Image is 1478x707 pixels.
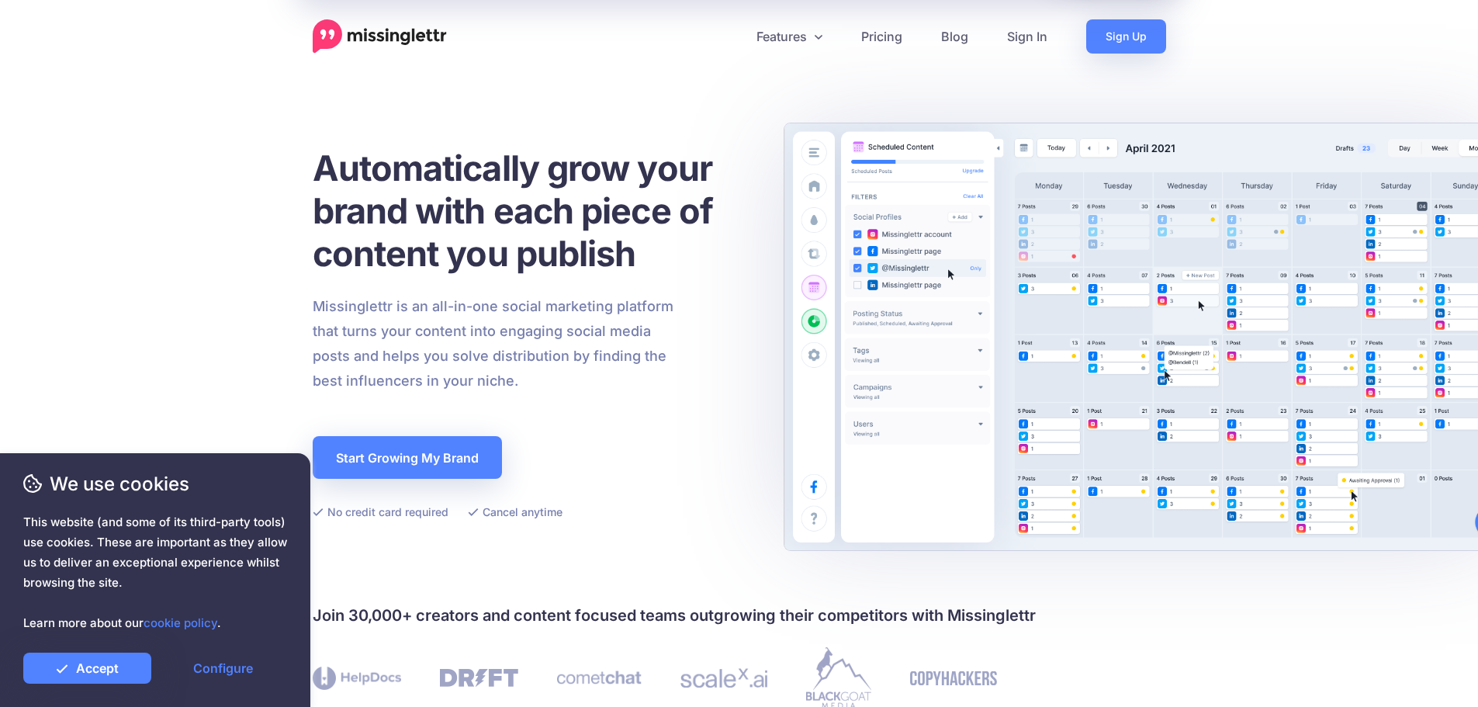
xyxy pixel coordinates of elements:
span: We use cookies [23,470,287,497]
h4: Join 30,000+ creators and content focused teams outgrowing their competitors with Missinglettr [313,603,1166,628]
a: Home [313,19,447,54]
li: No credit card required [313,502,448,522]
a: cookie policy [144,615,217,630]
a: Configure [159,653,287,684]
h1: Automatically grow your brand with each piece of content you publish [313,147,751,275]
li: Cancel anytime [468,502,562,522]
a: Start Growing My Brand [313,436,502,479]
a: Features [737,19,842,54]
a: Accept [23,653,151,684]
a: Sign Up [1086,19,1166,54]
a: Sign In [988,19,1067,54]
span: This website (and some of its third-party tools) use cookies. These are important as they allow u... [23,512,287,633]
a: Blog [922,19,988,54]
a: Pricing [842,19,922,54]
p: Missinglettr is an all-in-one social marketing platform that turns your content into engaging soc... [313,294,674,393]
